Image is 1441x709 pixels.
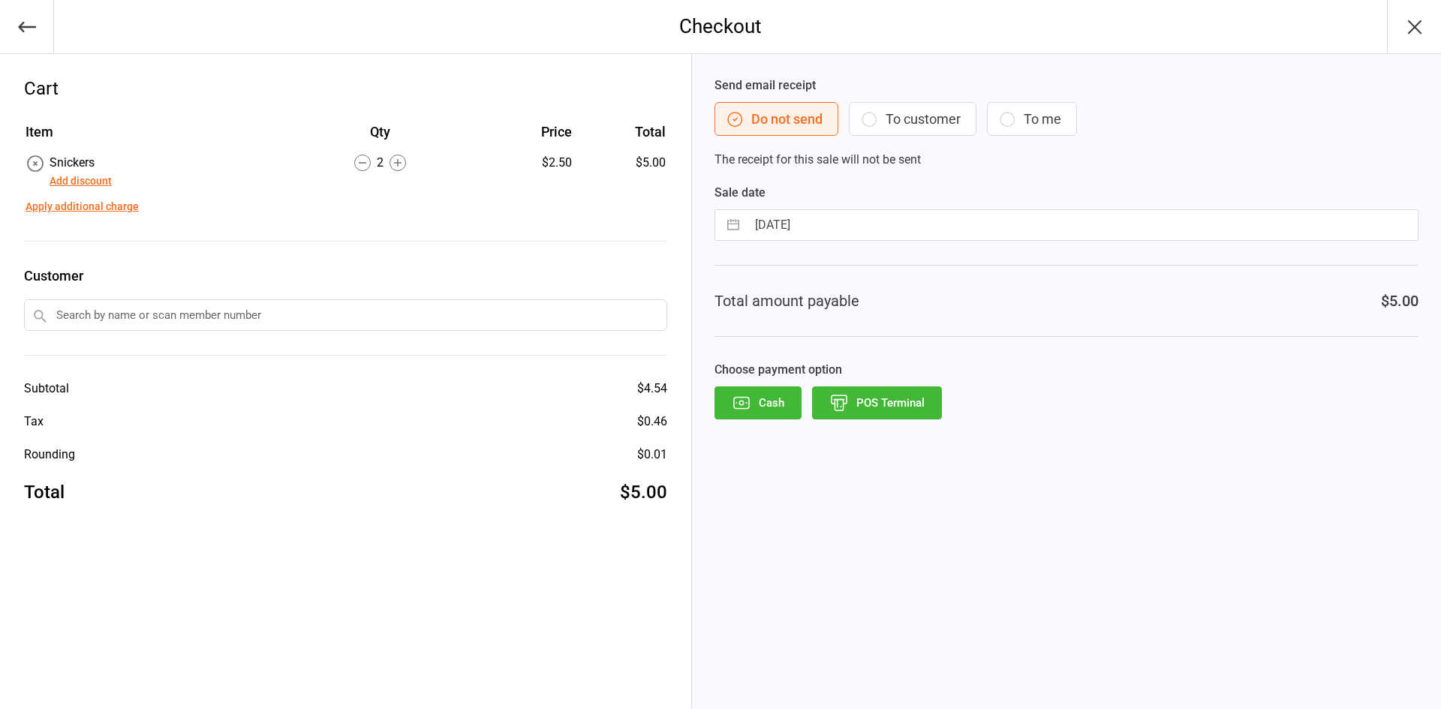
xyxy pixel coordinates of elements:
div: Total amount payable [714,290,859,312]
span: Snickers [50,155,95,170]
div: $4.54 [637,380,667,398]
button: Do not send [714,102,838,136]
div: The receipt for this sale will not be sent [714,77,1418,169]
div: 2 [284,154,476,172]
label: Send email receipt [714,77,1418,95]
input: Search by name or scan member number [24,299,667,331]
div: $0.01 [637,446,667,464]
button: To customer [849,102,976,136]
div: $5.00 [1381,290,1418,312]
th: Total [578,122,665,152]
div: Subtotal [24,380,69,398]
div: $0.46 [637,413,667,431]
div: $5.00 [620,479,667,506]
div: Tax [24,413,44,431]
td: $5.00 [578,154,665,190]
button: Add discount [50,173,112,189]
label: Sale date [714,184,1418,202]
label: Customer [24,266,667,286]
th: Qty [284,122,476,152]
div: Cart [24,75,667,102]
th: Item [26,122,283,152]
div: Price [477,122,572,142]
label: Choose payment option [714,361,1418,379]
button: To me [987,102,1077,136]
div: $2.50 [477,154,572,172]
button: Apply additional charge [26,199,139,215]
div: Rounding [24,446,75,464]
div: Total [24,479,65,506]
button: POS Terminal [812,386,942,419]
button: Cash [714,386,802,419]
